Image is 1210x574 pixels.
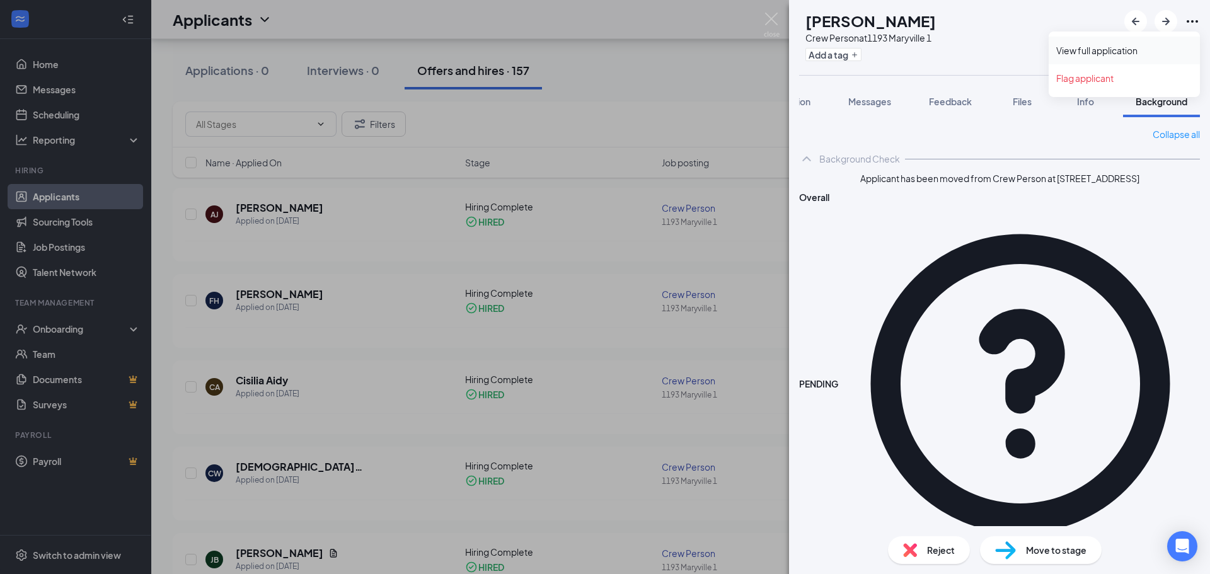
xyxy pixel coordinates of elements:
svg: ChevronUp [799,151,814,166]
div: Background Check [819,152,900,165]
span: Overall [799,192,829,203]
a: Collapse all [1153,127,1200,141]
span: Background [1136,96,1187,107]
span: Messages [848,96,891,107]
span: Reject [927,543,955,557]
button: PlusAdd a tag [805,48,861,61]
span: PENDING [799,377,838,391]
div: Crew Person at 1193 Maryville 1 [805,32,936,44]
svg: Plus [851,51,858,59]
svg: Ellipses [1185,14,1200,29]
h1: [PERSON_NAME] [805,10,936,32]
a: View full application [1056,44,1192,57]
span: Applicant has been moved from Crew Person at [STREET_ADDRESS] [860,171,1139,185]
span: Files [1013,96,1032,107]
svg: QuestionInfo [841,204,1200,563]
span: Feedback [929,96,972,107]
button: ArrowLeftNew [1124,10,1147,33]
span: Move to stage [1026,543,1086,557]
svg: ArrowRight [1158,14,1173,29]
div: Open Intercom Messenger [1167,531,1197,561]
button: ArrowRight [1155,10,1177,33]
span: Info [1077,96,1094,107]
svg: ArrowLeftNew [1128,14,1143,29]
